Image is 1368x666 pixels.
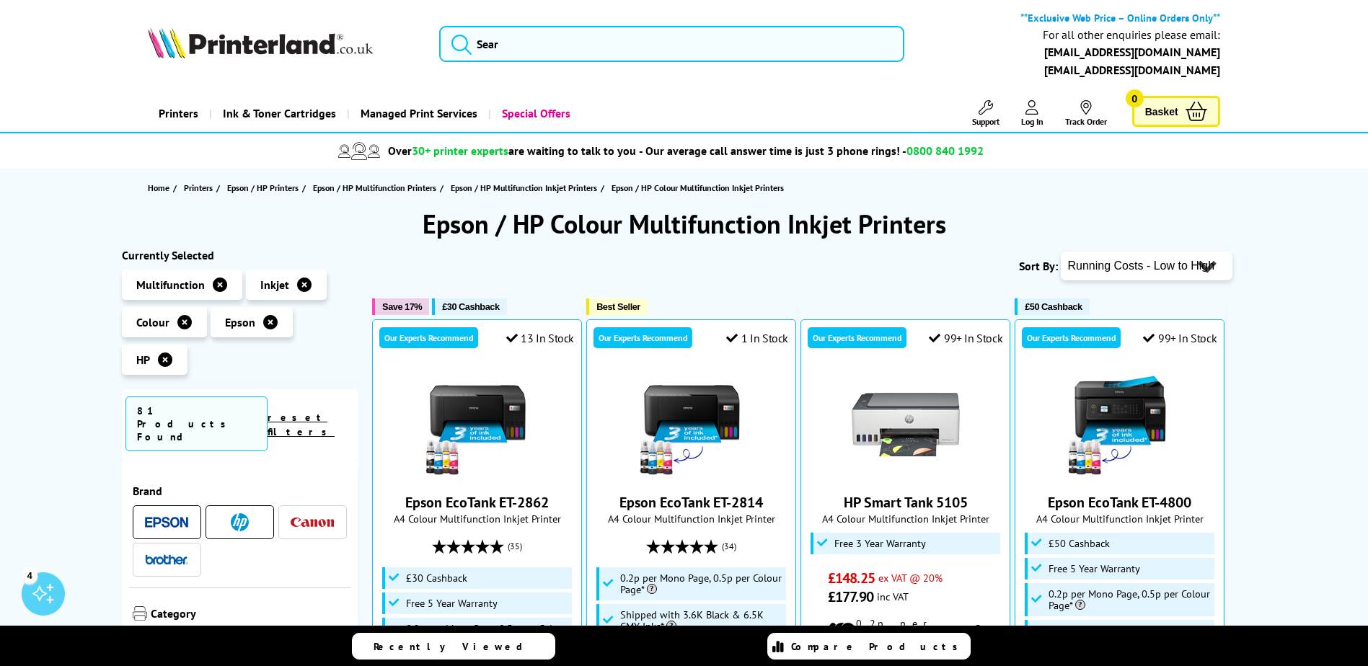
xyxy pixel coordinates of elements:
[1132,96,1220,127] a: Basket 0
[906,143,984,158] span: 0800 840 1992
[877,590,909,603] span: inc VAT
[1049,588,1212,611] span: 0.2p per Mono Page, 0.5p per Colour Page*
[1044,45,1220,59] a: [EMAIL_ADDRESS][DOMAIN_NAME]
[1043,28,1220,42] div: For all other enquiries please email:
[506,331,574,345] div: 13 In Stock
[596,301,640,312] span: Best Seller
[767,633,971,660] a: Compare Products
[972,116,999,127] span: Support
[637,467,746,481] a: Epson EcoTank ET-2814
[442,301,499,312] span: £30 Cashback
[223,95,336,132] span: Ink & Toner Cartridges
[432,298,506,315] button: £30 Cashback
[1019,259,1058,273] span: Sort By:
[1022,327,1121,348] div: Our Experts Recommend
[379,327,478,348] div: Our Experts Recommend
[1066,370,1174,479] img: Epson EcoTank ET-4800
[133,606,147,621] img: Category
[184,180,216,195] a: Printers
[148,180,173,195] a: Home
[313,180,440,195] a: Epson / HP Multifunction Printers
[268,411,335,438] a: reset filters
[145,551,188,569] a: Brother
[227,180,299,195] span: Epson / HP Printers
[382,301,422,312] span: Save 17%
[593,327,692,348] div: Our Experts Recommend
[406,598,498,609] span: Free 5 Year Warranty
[594,512,788,525] span: A4 Colour Multifunction Inkjet Printer
[508,533,522,560] span: (35)
[488,95,581,132] a: Special Offers
[22,567,37,583] div: 4
[412,143,508,158] span: 30+ printer experts
[406,623,569,646] span: 0.2p per Mono Page, 0.5p per Colour Page*
[828,587,873,606] span: £177.90
[439,26,904,62] input: Sear
[122,248,358,262] div: Currently Selected
[1020,11,1220,25] b: **Exclusive Web Price – Online Orders Only**
[620,572,783,595] span: 0.2p per Mono Page, 0.5p per Colour Page*
[726,331,788,345] div: 1 In Stock
[291,513,334,531] a: Canon
[423,370,531,479] img: Epson EcoTank ET-2862
[227,180,302,195] a: Epson / HP Printers
[136,352,150,367] span: HP
[406,572,467,584] span: £30 Cashback
[136,277,205,292] span: Multifunction
[145,554,188,564] img: Brother
[1145,102,1178,121] span: Basket
[1048,493,1191,512] a: Epson EcoTank ET-4800
[1126,89,1144,107] span: 0
[1065,100,1107,127] a: Track Order
[852,370,960,479] img: HP Smart Tank 5105
[352,633,555,660] a: Recently Viewed
[148,27,421,61] a: Printerland Logo
[372,298,429,315] button: Save 17%
[722,533,736,560] span: (34)
[1049,538,1110,549] span: £50 Cashback
[1021,100,1043,127] a: Log In
[791,640,966,653] span: Compare Products
[423,467,531,481] a: Epson EcoTank ET-2862
[1066,467,1174,481] a: Epson EcoTank ET-4800
[291,518,334,527] img: Canon
[148,27,373,58] img: Printerland Logo
[808,327,906,348] div: Our Experts Recommend
[639,143,984,158] span: - Our average call answer time is just 3 phone rings! -
[828,569,875,587] span: £148.25
[122,207,1247,241] h1: Epson / HP Colour Multifunction Inkjet Printers
[1023,512,1217,525] span: A4 Colour Multifunction Inkjet Printer
[347,95,488,132] a: Managed Print Services
[637,370,746,479] img: Epson EcoTank ET-2814
[852,467,960,481] a: HP Smart Tank 5105
[586,298,648,315] button: Best Seller
[451,180,601,195] a: Epson / HP Multifunction Inkjet Printers
[374,640,537,653] span: Recently Viewed
[151,606,348,623] span: Category
[1143,331,1217,345] div: 99+ In Stock
[620,609,783,632] span: Shipped with 3.6K Black & 6.5K CMY Inks*
[184,180,213,195] span: Printers
[834,538,926,549] span: Free 3 Year Warranty
[136,315,169,329] span: Colour
[844,493,968,512] a: HP Smart Tank 5105
[380,512,574,525] span: A4 Colour Multifunction Inkjet Printer
[972,100,999,127] a: Support
[1025,301,1082,312] span: £50 Cashback
[133,484,348,498] span: Brand
[313,180,436,195] span: Epson / HP Multifunction Printers
[612,182,784,193] span: Epson / HP Colour Multifunction Inkjet Printers
[231,513,249,531] img: HP
[145,513,188,531] a: Epson
[1044,63,1220,77] a: [EMAIL_ADDRESS][DOMAIN_NAME]
[1049,563,1140,574] span: Free 5 Year Warranty
[260,277,289,292] span: Inkjet
[209,95,347,132] a: Ink & Toner Cartridges
[405,493,549,512] a: Epson EcoTank ET-2862
[828,617,983,643] li: 0.2p per mono page
[148,95,209,132] a: Printers
[878,571,943,585] span: ex VAT @ 20%
[929,331,1002,345] div: 99+ In Stock
[808,512,1002,525] span: A4 Colour Multifunction Inkjet Printer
